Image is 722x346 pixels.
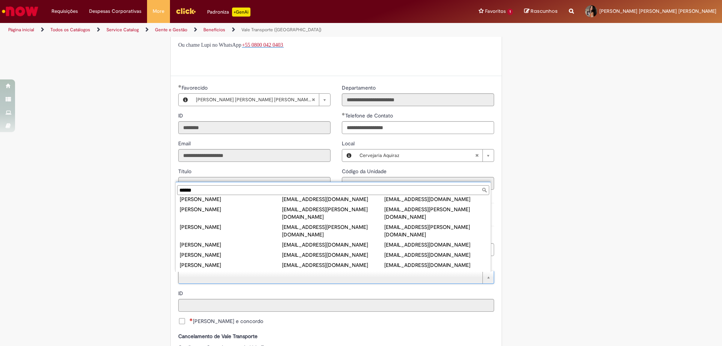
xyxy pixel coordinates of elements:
div: [PERSON_NAME] [180,223,282,231]
div: [EMAIL_ADDRESS][DOMAIN_NAME] [384,195,487,203]
div: [EMAIL_ADDRESS][DOMAIN_NAME] [282,195,384,203]
div: [EMAIL_ADDRESS][PERSON_NAME][DOMAIN_NAME] [384,206,487,221]
div: [EMAIL_ADDRESS][PERSON_NAME][DOMAIN_NAME] [282,223,384,238]
div: [EMAIL_ADDRESS][DOMAIN_NAME] [282,261,384,269]
div: [EMAIL_ADDRESS][DOMAIN_NAME] [282,241,384,248]
div: [EMAIL_ADDRESS][DOMAIN_NAME] [384,251,487,259]
div: [PERSON_NAME] [180,261,282,269]
div: [EMAIL_ADDRESS][PERSON_NAME][DOMAIN_NAME] [384,223,487,238]
div: [PERSON_NAME] [180,195,282,203]
ul: Nome do Funcionário [176,197,491,272]
div: [EMAIL_ADDRESS][DOMAIN_NAME] [282,251,384,259]
div: [PERSON_NAME] [180,206,282,213]
div: [PERSON_NAME] [180,251,282,259]
div: [EMAIL_ADDRESS][DOMAIN_NAME] [384,241,487,248]
div: [EMAIL_ADDRESS][PERSON_NAME][DOMAIN_NAME] [282,206,384,221]
div: [PERSON_NAME] [180,241,282,248]
div: [EMAIL_ADDRESS][DOMAIN_NAME] [384,261,487,269]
